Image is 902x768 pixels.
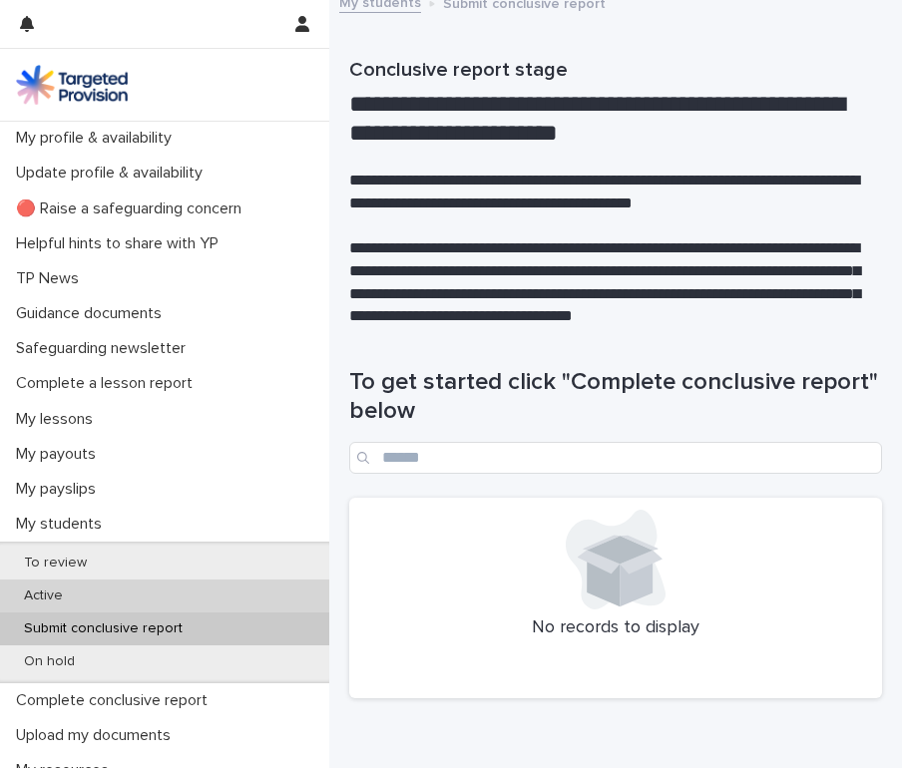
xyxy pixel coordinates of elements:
p: Active [8,587,79,604]
p: Upload my documents [8,726,187,745]
p: TP News [8,269,95,288]
p: My students [8,515,118,534]
p: On hold [8,653,91,670]
p: Complete a lesson report [8,374,209,393]
p: My profile & availability [8,129,188,148]
p: Helpful hints to share with YP [8,234,234,253]
img: M5nRWzHhSzIhMunXDL62 [16,65,128,105]
input: Search [349,442,882,474]
p: 🔴 Raise a safeguarding concern [8,199,257,218]
p: No records to display [361,617,870,639]
p: My payouts [8,445,112,464]
p: Safeguarding newsletter [8,339,202,358]
p: Complete conclusive report [8,691,224,710]
p: Update profile & availability [8,164,219,183]
p: My payslips [8,480,112,499]
p: To review [8,555,103,572]
p: Submit conclusive report [8,620,199,637]
h1: To get started click "Complete conclusive report" below [349,368,882,426]
p: Guidance documents [8,304,178,323]
p: My lessons [8,410,109,429]
h1: Conclusive report stage [349,58,867,82]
